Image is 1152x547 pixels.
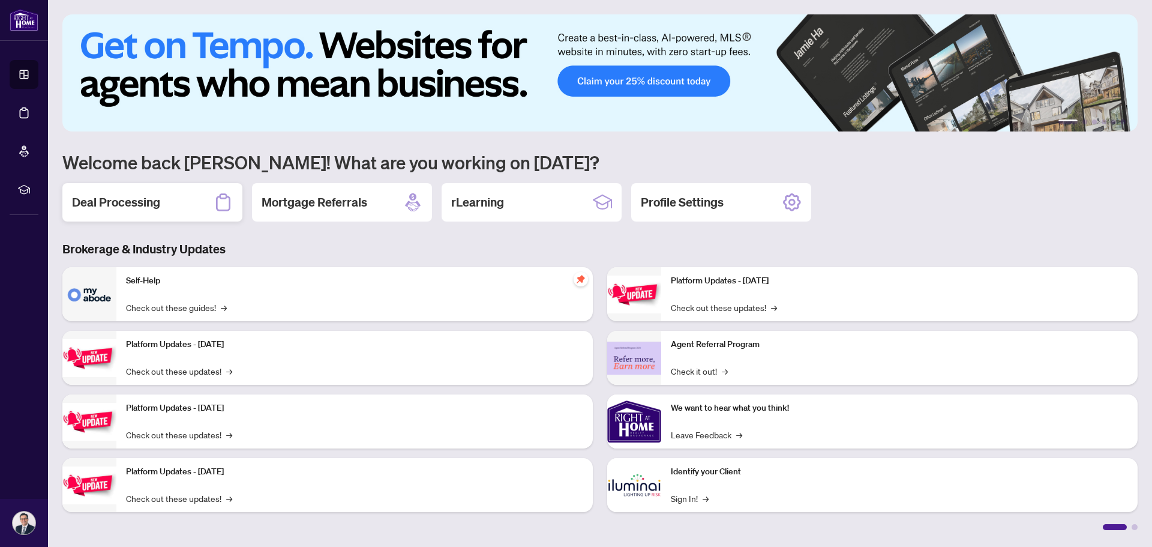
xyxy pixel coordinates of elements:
[226,428,232,441] span: →
[671,338,1128,351] p: Agent Referral Program
[126,465,583,479] p: Platform Updates - [DATE]
[126,274,583,288] p: Self-Help
[671,301,777,314] a: Check out these updates!→
[451,194,504,211] h2: rLearning
[226,364,232,378] span: →
[126,301,227,314] a: Check out these guides!→
[671,428,742,441] a: Leave Feedback→
[671,402,1128,415] p: We want to hear what you think!
[126,338,583,351] p: Platform Updates - [DATE]
[607,458,661,512] img: Identify your Client
[671,492,709,505] a: Sign In!→
[126,428,232,441] a: Check out these updates!→
[771,301,777,314] span: →
[1102,119,1106,124] button: 4
[736,428,742,441] span: →
[607,394,661,449] img: We want to hear what you think!
[1082,119,1087,124] button: 2
[126,364,232,378] a: Check out these updates!→
[641,194,724,211] h2: Profile Settings
[671,364,728,378] a: Check it out!→
[62,267,116,321] img: Self-Help
[1092,119,1097,124] button: 3
[62,151,1138,174] h1: Welcome back [PERSON_NAME]! What are you working on [DATE]?
[1111,119,1116,124] button: 5
[607,342,661,375] img: Agent Referral Program
[62,241,1138,258] h3: Brokerage & Industry Updates
[671,274,1128,288] p: Platform Updates - [DATE]
[13,512,35,534] img: Profile Icon
[703,492,709,505] span: →
[62,339,116,377] img: Platform Updates - September 16, 2025
[1058,119,1078,124] button: 1
[607,276,661,313] img: Platform Updates - June 23, 2025
[671,465,1128,479] p: Identify your Client
[574,272,588,286] span: pushpin
[226,492,232,505] span: →
[62,403,116,441] img: Platform Updates - July 21, 2025
[126,402,583,415] p: Platform Updates - [DATE]
[1104,505,1140,541] button: Open asap
[126,492,232,505] a: Check out these updates!→
[1121,119,1126,124] button: 6
[62,14,1138,131] img: Slide 0
[722,364,728,378] span: →
[72,194,160,211] h2: Deal Processing
[10,9,38,31] img: logo
[262,194,367,211] h2: Mortgage Referrals
[62,467,116,504] img: Platform Updates - July 8, 2025
[221,301,227,314] span: →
